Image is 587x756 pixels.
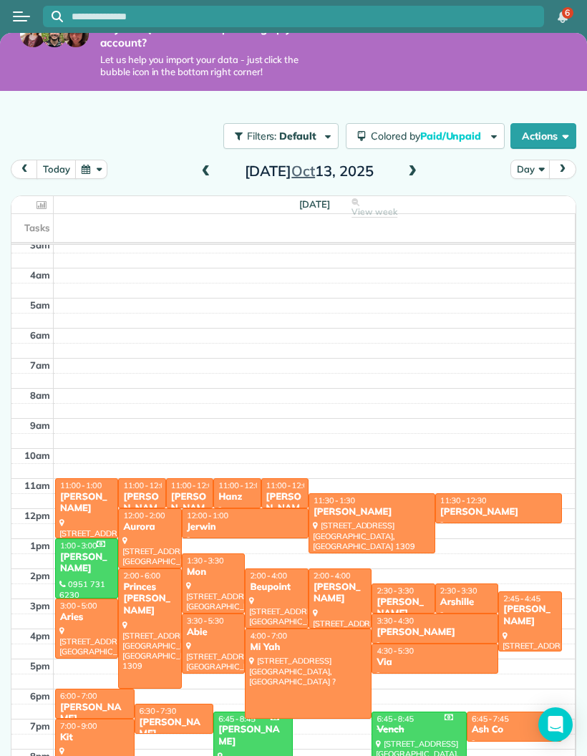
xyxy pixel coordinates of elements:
[565,7,570,19] span: 6
[30,359,50,371] span: 7am
[186,521,304,533] div: Jerwin
[24,480,50,491] span: 11am
[186,626,241,639] div: Abie
[299,198,330,210] span: [DATE]
[139,717,210,741] div: [PERSON_NAME]
[20,21,46,47] img: maria-72a9807cf96188c08ef61303f053569d2e2a8a1cde33d635c8a3ac13582a053d.jpg
[377,616,414,626] span: 3:30 - 4:30
[59,551,114,576] div: [PERSON_NAME]
[377,646,414,656] span: 4:30 - 5:30
[218,480,265,490] span: 11:00 - 12:00
[30,630,50,641] span: 4pm
[250,571,287,581] span: 2:00 - 4:00
[291,162,315,180] span: Oct
[30,720,50,732] span: 7pm
[266,480,313,490] span: 11:00 - 12:00
[60,691,97,701] span: 6:00 - 7:00
[440,495,487,505] span: 11:30 - 12:30
[59,732,130,744] div: Kit
[52,11,63,22] svg: Focus search
[187,556,224,566] span: 1:30 - 3:30
[100,21,329,49] strong: Hey Pro Quick! Need help setting up your account?
[122,581,177,618] div: Princes [PERSON_NAME]
[30,389,50,401] span: 8am
[538,707,573,742] div: Open Intercom Messenger
[30,239,50,251] span: 3am
[123,510,165,520] span: 12:00 - 2:00
[247,130,277,142] span: Filters:
[30,540,50,551] span: 1pm
[376,724,462,736] div: Vench
[24,222,50,233] span: Tasks
[440,586,477,596] span: 2:30 - 3:30
[541,1,587,32] nav: Main
[371,130,486,142] span: Colored by
[440,506,558,518] div: [PERSON_NAME]
[250,631,287,641] span: 4:00 - 7:00
[279,130,317,142] span: Default
[377,714,414,724] span: 6:45 - 8:45
[220,163,399,179] h2: [DATE] 13, 2025
[30,269,50,281] span: 4am
[218,714,256,724] span: 6:45 - 8:45
[13,9,30,24] button: Open menu
[314,571,351,581] span: 2:00 - 4:00
[63,21,89,47] img: michelle-19f622bdf1676172e81f8f8fba1fb50e276960ebfe0243fe18214015130c80e4.jpg
[171,480,218,490] span: 11:00 - 12:00
[30,299,50,311] span: 5am
[170,491,209,528] div: [PERSON_NAME]
[216,123,339,149] a: Filters: Default
[60,480,102,490] span: 11:00 - 1:00
[377,586,414,596] span: 2:30 - 3:30
[122,521,177,533] div: Aurora
[313,506,431,518] div: [PERSON_NAME]
[140,706,177,716] span: 6:30 - 7:30
[24,450,50,461] span: 10am
[376,596,430,621] div: [PERSON_NAME]
[59,702,130,726] div: [PERSON_NAME]
[30,329,50,341] span: 6am
[351,206,397,218] span: View week
[37,160,76,179] button: today
[548,1,578,33] div: 6 unread notifications
[314,495,355,505] span: 11:30 - 1:30
[223,123,339,149] button: Filters: Default
[440,596,494,609] div: Arshille
[123,480,170,490] span: 11:00 - 12:00
[60,721,97,731] span: 7:00 - 9:00
[549,160,576,179] button: next
[218,491,256,503] div: Hanz
[186,566,241,578] div: Mon
[43,11,63,22] button: Focus search
[471,724,558,736] div: Ash Co
[30,570,50,581] span: 2pm
[510,160,550,179] button: Day
[59,611,114,624] div: Aries
[313,581,367,606] div: [PERSON_NAME]
[472,714,509,724] span: 6:45 - 7:45
[11,160,38,179] button: prev
[60,601,97,611] span: 3:00 - 5:00
[122,491,161,528] div: [PERSON_NAME]
[59,491,114,515] div: [PERSON_NAME]
[30,420,50,431] span: 9am
[30,600,50,611] span: 3pm
[503,604,557,628] div: [PERSON_NAME]
[510,123,576,149] button: Actions
[249,581,304,593] div: Beupoint
[24,510,50,521] span: 12pm
[60,541,97,551] span: 1:00 - 3:00
[266,491,304,528] div: [PERSON_NAME]
[30,690,50,702] span: 6pm
[42,21,67,47] img: jorge-587dff0eeaa6aab1f244e6dc62b8924c3b6ad411094392a53c71c6c4a576187d.jpg
[187,616,224,626] span: 3:30 - 5:30
[249,641,367,654] div: Mi Yah
[30,660,50,672] span: 5pm
[346,123,505,149] button: Colored byPaid/Unpaid
[100,54,329,78] span: Let us help you import your data - just click the bubble icon in the bottom right corner!
[187,510,228,520] span: 12:00 - 1:00
[376,656,494,669] div: Via
[123,571,160,581] span: 2:00 - 6:00
[376,626,494,639] div: [PERSON_NAME]
[420,130,484,142] span: Paid/Unpaid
